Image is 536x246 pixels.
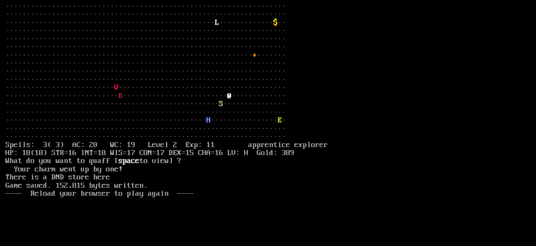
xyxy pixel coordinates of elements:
font: L [215,18,219,27]
larn: ··································································· ·····························... [5,3,343,234]
font: + [253,51,257,60]
font: S [219,100,223,108]
b: space [119,157,139,165]
font: @ [227,92,232,100]
font: V [114,83,119,92]
font: $ [273,18,278,27]
font: E [278,116,282,124]
font: H [206,116,211,124]
font: B [119,92,123,100]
